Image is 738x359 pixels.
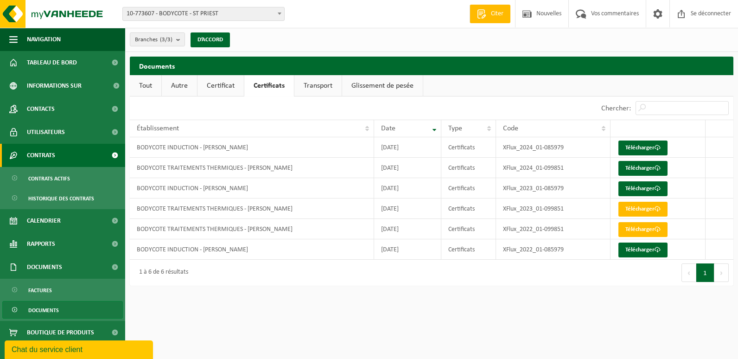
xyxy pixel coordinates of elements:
td: XFlux_2024_01-099851 [496,158,611,178]
a: Certificats [244,75,294,96]
span: Navigation [27,28,61,51]
span: Historique des contrats [28,190,94,207]
a: Télécharger [618,222,668,237]
button: 1 [696,263,714,282]
span: Tableau de bord [27,51,77,74]
span: Contrats [27,144,55,167]
td: XFlux_2022_01-085979 [496,239,611,260]
span: Code [503,125,518,132]
button: Prochain [714,263,729,282]
td: Certificats [441,219,496,239]
td: XFlux_2022_01-099851 [496,219,611,239]
label: Chercher: [601,105,631,112]
td: [DATE] [374,219,441,239]
span: Contacts [27,97,55,121]
th: Date [374,120,441,137]
span: Calendrier [27,209,61,232]
a: Glissement de pesée [342,75,423,96]
td: [DATE] [374,158,441,178]
a: Télécharger [618,202,668,217]
iframe: chat widget [5,339,155,359]
a: Historique des contrats [2,189,123,207]
span: Boutique de produits [27,321,94,344]
td: BODYCOTE TRAITEMENTS THERMIQUES - [PERSON_NAME] [130,199,374,219]
a: Contrats actifs [2,169,123,187]
a: Citer [470,5,510,23]
a: Autre [162,75,197,96]
h2: Documents [130,57,733,75]
font: Télécharger [625,186,655,192]
font: Télécharger [625,226,655,232]
button: Branches(3/3) [130,32,185,46]
td: XFlux_2023_01-099851 [496,199,611,219]
td: BODYCOTE INDUCTION - [PERSON_NAME] [130,137,374,158]
font: Télécharger [625,165,655,171]
font: Télécharger [625,206,655,212]
td: Certificats [441,239,496,260]
span: Branches [135,33,172,47]
td: BODYCOTE TRAITEMENTS THERMIQUES - [PERSON_NAME] [130,219,374,239]
td: Certificats [441,137,496,158]
a: Télécharger [618,141,668,155]
span: Factures [28,282,52,299]
span: Documents [27,256,62,279]
td: [DATE] [374,239,441,260]
th: Établissement [130,120,374,137]
font: Télécharger [625,247,655,253]
a: Télécharger [618,243,668,257]
td: XFlux_2024_01-085979 [496,137,611,158]
count: (3/3) [160,37,172,43]
button: Précédent [681,263,696,282]
a: Tout [130,75,161,96]
td: Certificats [441,199,496,219]
td: [DATE] [374,137,441,158]
span: Citer [489,9,506,19]
span: Rapports [27,232,55,256]
span: Documents [28,301,59,319]
a: Télécharger [618,181,668,196]
span: 10-773607 - BODYCOTE - ST PRIEST [123,7,284,20]
button: D’ACCORD [191,32,230,47]
div: 1 à 6 de 6 résultats [134,264,188,281]
td: [DATE] [374,178,441,199]
td: [DATE] [374,199,441,219]
a: Transport [294,75,342,96]
td: BODYCOTE INDUCTION - [PERSON_NAME] [130,239,374,260]
span: 10-773607 - BODYCOTE - ST PRIEST [122,7,285,21]
td: BODYCOTE TRAITEMENTS THERMIQUES - [PERSON_NAME] [130,158,374,178]
a: Certificat [197,75,244,96]
a: Télécharger [618,161,668,176]
td: BODYCOTE INDUCTION - [PERSON_NAME] [130,178,374,199]
span: Type [448,125,462,132]
td: Certificats [441,158,496,178]
a: Factures [2,281,123,299]
span: Contrats actifs [28,170,70,187]
span: Utilisateurs [27,121,65,144]
td: Certificats [441,178,496,199]
font: Télécharger [625,145,655,151]
td: XFlux_2023_01-085979 [496,178,611,199]
span: Informations sur l’entreprise [27,74,107,97]
a: Documents [2,301,123,319]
